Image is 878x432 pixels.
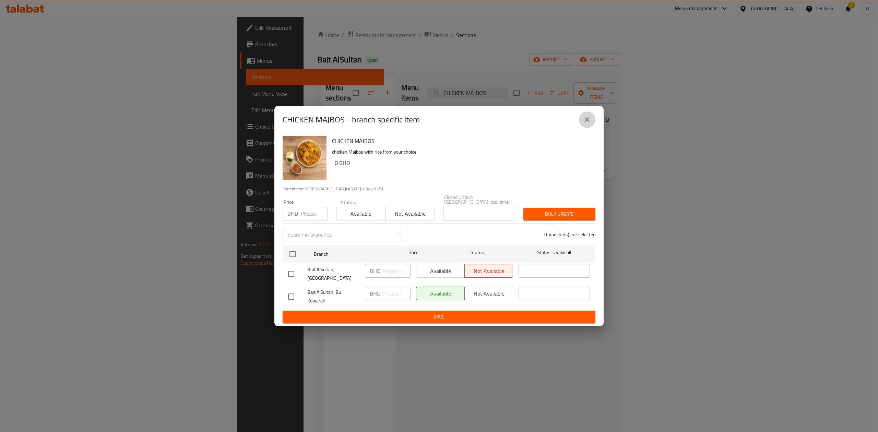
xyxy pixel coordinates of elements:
p: BHD [370,289,380,298]
span: Branch [314,250,385,259]
p: chicken Majbos with rice from your choice [332,148,590,156]
button: Not available [385,207,435,220]
input: Search in branches [283,228,392,241]
span: Save [288,313,590,321]
span: Bait AlSultan, [GEOGRAPHIC_DATA] [307,265,359,283]
button: Bulk update [523,208,595,220]
h2: CHICKEN MAJBOS - branch specific item [283,114,420,125]
img: CHICKEN MAJBOS [283,136,327,180]
p: 0 branche(s) are selected [544,231,595,238]
span: Bait AlSultan, Bu Kowarah [307,288,359,305]
span: Status [442,248,513,257]
button: Available [336,207,385,220]
input: Please enter price [383,264,411,278]
input: Please enter price [383,287,411,300]
span: Bulk update [529,210,590,218]
p: BHD [370,267,380,275]
h6: CHICKEN MAJBOS [332,136,590,146]
span: Price [391,248,436,257]
button: Save [283,311,595,323]
p: BHD [287,209,298,218]
button: close [579,111,595,128]
input: Please enter price [301,207,328,220]
span: Status is valid till [519,248,590,257]
span: Not available [388,209,432,219]
h6: 0 BHD [335,158,590,168]
span: Available [339,209,383,219]
p: Current time in [GEOGRAPHIC_DATA] is [DATE] 4:34:49 PM [283,186,595,192]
